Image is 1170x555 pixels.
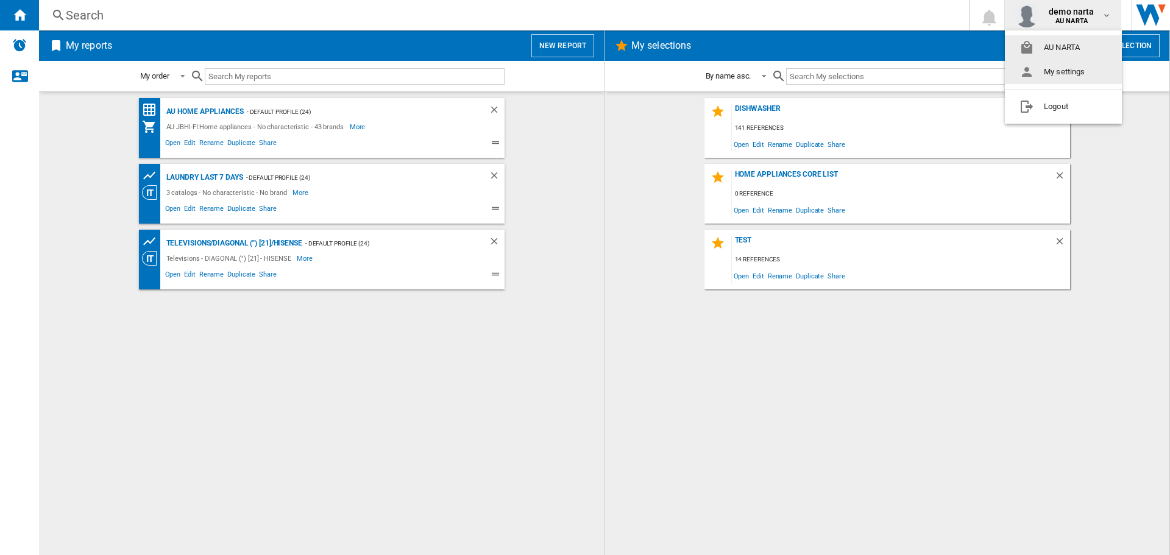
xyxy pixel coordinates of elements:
button: AU NARTA [1005,35,1122,60]
button: Logout [1005,94,1122,119]
button: My settings [1005,60,1122,84]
